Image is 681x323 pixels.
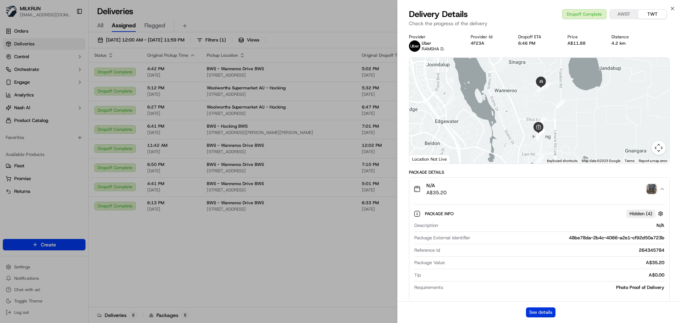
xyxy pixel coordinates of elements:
[426,189,447,196] span: A$35.20
[409,169,670,175] div: Package Details
[409,155,450,163] div: Location Not Live
[471,40,484,46] button: 4F23A
[526,307,555,317] button: See details
[536,129,545,138] div: 7
[426,182,447,189] span: N/A
[414,272,421,278] span: Tip
[409,9,468,20] span: Delivery Details
[518,40,556,46] div: 6:46 PM
[535,129,544,138] div: 4
[443,247,664,254] div: 264345784
[611,34,644,40] div: Distance
[448,260,664,266] div: A$35.20
[611,40,644,46] div: 4.2 km
[518,34,556,40] div: Dropoff ETA
[473,235,664,241] div: 48be78da-2b4c-4066-a2e1-cf92d50a723b
[567,40,600,46] div: A$11.88
[414,235,470,241] span: Package External Identifier
[425,211,455,217] span: Package Info
[414,222,438,229] span: Description
[422,46,444,52] span: RAMSHA D.
[536,132,546,141] div: 3
[424,272,664,278] div: A$0.00
[582,159,620,163] span: Map data ©2025 Google
[535,155,544,164] div: 2
[630,211,652,217] span: Hidden ( 4 )
[626,209,665,218] button: Hidden (4)
[639,159,667,163] a: Report a map error
[471,34,507,40] div: Provider Id
[414,284,443,291] span: Requirements
[652,141,666,155] button: Map camera controls
[533,161,542,171] div: 1
[556,99,565,108] div: 10
[414,247,440,254] span: Reference Id
[409,40,420,52] img: uber-new-logo.jpeg
[409,34,459,40] div: Provider
[647,184,657,194] img: photo_proof_of_delivery image
[411,154,434,163] img: Google
[409,20,670,27] p: Check the progress of the delivery
[535,129,544,138] div: 8
[409,178,669,200] button: N/AA$35.20photo_proof_of_delivery image
[541,82,550,91] div: 11
[547,158,577,163] button: Keyboard shortcuts
[638,10,666,19] button: TWT
[441,222,664,229] div: N/A
[422,40,444,46] p: Uber
[446,284,664,291] div: Photo Proof of Delivery
[625,159,635,163] a: Terms (opens in new tab)
[411,154,434,163] a: Open this area in Google Maps (opens a new window)
[537,117,546,126] div: 9
[414,260,445,266] span: Package Value
[610,10,638,19] button: AWST
[409,200,669,303] div: N/AA$35.20photo_proof_of_delivery image
[567,34,600,40] div: Price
